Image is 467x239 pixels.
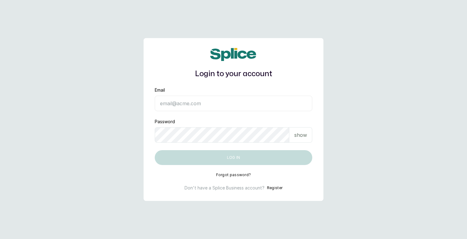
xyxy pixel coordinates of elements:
[155,96,312,111] input: email@acme.com
[155,68,312,80] h1: Login to your account
[216,172,251,177] button: Forgot password?
[294,131,307,139] p: show
[267,185,282,191] button: Register
[155,119,175,125] label: Password
[185,185,265,191] p: Don't have a Splice Business account?
[155,150,312,165] button: Log in
[155,87,165,93] label: Email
